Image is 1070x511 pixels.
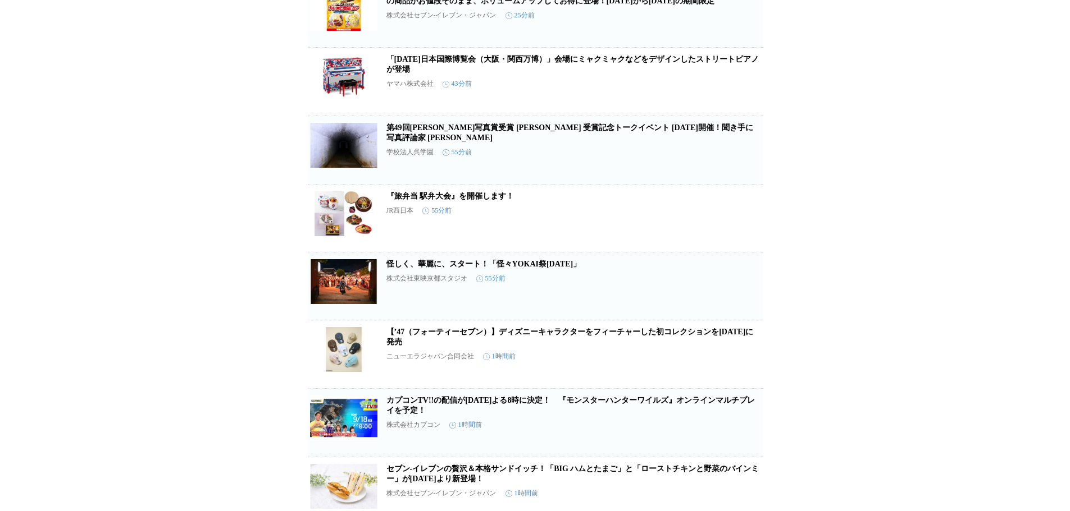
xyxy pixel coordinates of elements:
img: 【’47（フォーティーセブン）】ディズニーキャラクターをフィーチャーした初コレクションを９月18日（木）に発売 [310,327,377,372]
time: 1時間前 [483,352,516,361]
p: 株式会社カプコン [386,420,440,430]
p: ヤマハ株式会社 [386,79,434,89]
a: 第49回[PERSON_NAME]写真賞受賞 [PERSON_NAME] 受賞記念トークイベント [DATE]開催！聞き手に写真評論家 [PERSON_NAME] [386,123,753,142]
img: 怪しく、華麗に、スタート！「怪々YOKAI祭2025」 [310,259,377,304]
time: 55分前 [422,206,452,215]
img: セブン‐イレブンの贅沢＆本格サンドイッチ！「BIG ハムとたまご」と「ローストチキンと野菜のバインミー」が9月24日（水）より新登場！ [310,464,377,509]
img: 「2025年日本国際博覧会（大阪・関西万博）」会場にミャクミャクなどをデザインしたストリートピアノが登場 [310,54,377,99]
time: 25分前 [506,11,535,20]
p: JR西日本 [386,206,414,215]
img: 『旅弁当 駅弁大会』を開催します！ [310,191,377,236]
a: セブン‐イレブンの贅沢＆本格サンドイッチ！「BIG ハムとたまご」と「ローストチキンと野菜のバインミー」が[DATE]より新登場！ [386,464,759,483]
time: 55分前 [476,274,506,283]
p: ニューエラジャパン合同会社 [386,352,474,361]
time: 43分前 [443,79,472,89]
time: 1時間前 [449,420,482,430]
a: カプコンTV!!の配信が[DATE]よる8時に決定！ 『モンスターハンターワイルズ』オンラインマルチプレイを予定！ [386,396,755,415]
img: カプコンTV!!の配信が9月18日(木)よる8時に決定！ 『モンスターハンターワイルズ』オンラインマルチプレイを予定！ [310,395,377,440]
a: 【’47（フォーティーセブン）】ディズニーキャラクターをフィーチャーした初コレクションを[DATE]に発売 [386,328,754,346]
p: 株式会社セブン‐イレブン・ジャパン [386,489,497,498]
p: 株式会社東映京都スタジオ [386,274,467,283]
a: 「[DATE]日本国際博覧会（大阪・関西万博）」会場にミャクミャクなどをデザインしたストリートピアノが登場 [386,55,759,73]
img: 第49回木村伊兵衛写真賞受賞 長沢慎一郎氏 受賞記念トークイベント 9/17(水)開催！聞き手に写真評論家 鳥原学氏 [310,123,377,168]
a: 『旅弁当 駅弁大会』を開催します！ [386,192,514,200]
time: 1時間前 [506,489,538,498]
p: 学校法人呉学園 [386,148,434,157]
p: 株式会社セブン‐イレブン・ジャパン [386,11,497,20]
a: 怪しく、華麗に、スタート！「怪々YOKAI祭[DATE]」 [386,260,581,268]
time: 55分前 [443,148,472,157]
